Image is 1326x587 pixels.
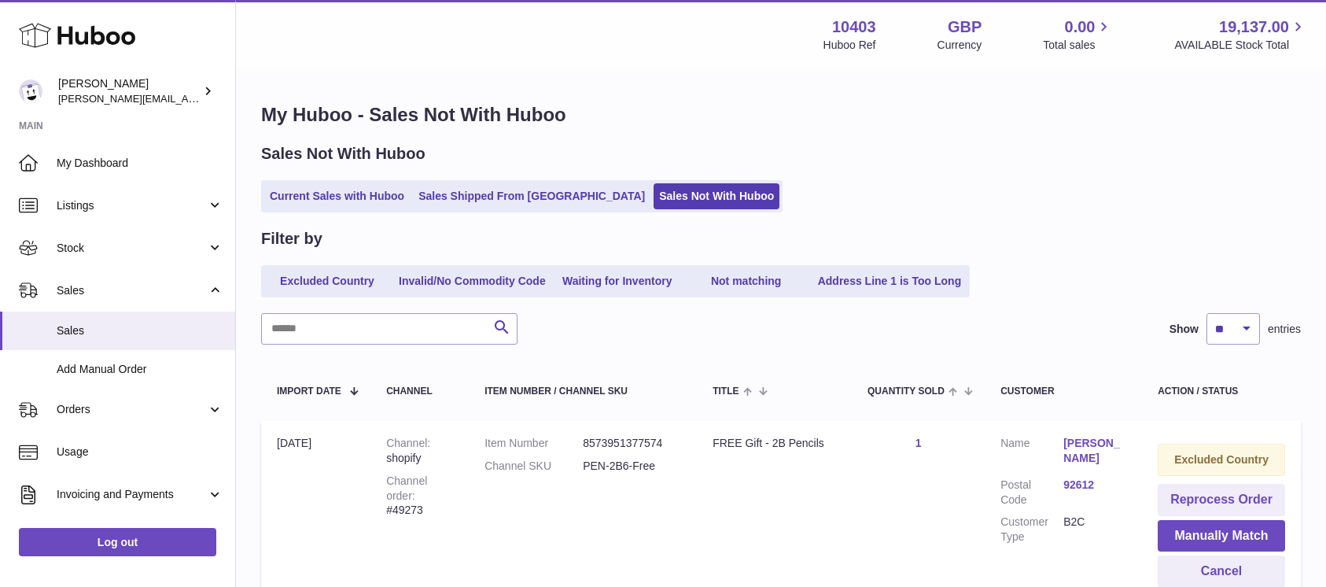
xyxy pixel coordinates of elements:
[554,268,680,294] a: Waiting for Inventory
[57,445,223,460] span: Usage
[57,241,207,256] span: Stock
[1000,515,1063,545] dt: Customer Type
[393,268,551,294] a: Invalid/No Commodity Code
[277,386,341,397] span: Import date
[19,79,42,103] img: keval@makerscabinet.com
[1063,436,1126,466] a: [PERSON_NAME]
[1063,515,1126,545] dd: B2C
[915,437,922,449] a: 1
[261,228,322,249] h2: Filter by
[1219,17,1289,38] span: 19,137.00
[484,459,583,474] dt: Channel SKU
[713,386,739,397] span: Title
[1158,386,1285,397] div: Action / Status
[1174,453,1269,466] strong: Excluded Country
[867,386,945,397] span: Quantity Sold
[1174,38,1307,53] span: AVAILABLE Stock Total
[1000,436,1063,470] dt: Name
[937,38,982,53] div: Currency
[386,474,427,502] strong: Channel order
[386,436,453,466] div: shopify
[823,38,876,53] div: Huboo Ref
[19,528,216,556] a: Log out
[261,102,1301,127] h1: My Huboo - Sales Not With Huboo
[386,437,430,449] strong: Channel
[1063,478,1126,493] a: 92612
[261,143,425,164] h2: Sales Not With Huboo
[57,156,223,171] span: My Dashboard
[58,92,315,105] span: [PERSON_NAME][EMAIL_ADDRESS][DOMAIN_NAME]
[583,436,681,451] dd: 8573951377574
[1174,17,1307,53] a: 19,137.00 AVAILABLE Stock Total
[654,183,779,209] a: Sales Not With Huboo
[386,474,453,519] div: #49273
[1268,322,1301,337] span: entries
[583,459,681,474] dd: PEN-2B6-Free
[57,283,207,298] span: Sales
[484,386,681,397] div: Item Number / Channel SKU
[57,402,207,417] span: Orders
[57,487,207,502] span: Invoicing and Payments
[1000,478,1063,508] dt: Postal Code
[386,386,453,397] div: Channel
[57,198,207,213] span: Listings
[1000,386,1126,397] div: Customer
[484,436,583,451] dt: Item Number
[1043,17,1113,53] a: 0.00 Total sales
[1169,322,1199,337] label: Show
[683,268,809,294] a: Not matching
[57,323,223,338] span: Sales
[413,183,650,209] a: Sales Shipped From [GEOGRAPHIC_DATA]
[832,17,876,38] strong: 10403
[812,268,967,294] a: Address Line 1 is Too Long
[264,268,390,294] a: Excluded Country
[1043,38,1113,53] span: Total sales
[1065,17,1096,38] span: 0.00
[713,436,836,451] div: FREE Gift - 2B Pencils
[58,76,200,106] div: [PERSON_NAME]
[264,183,410,209] a: Current Sales with Huboo
[948,17,982,38] strong: GBP
[57,362,223,377] span: Add Manual Order
[1158,520,1285,552] button: Manually Match
[1158,484,1285,516] button: Reprocess Order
